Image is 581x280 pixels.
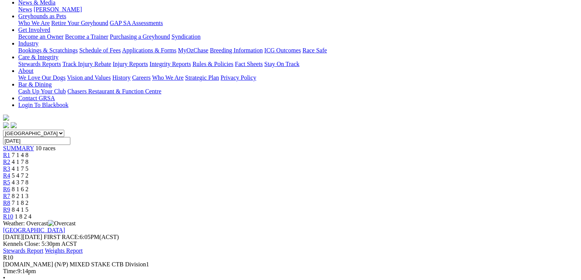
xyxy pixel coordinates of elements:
span: 7 1 4 8 [12,152,29,158]
a: MyOzChase [178,47,208,53]
span: R10 [3,254,13,261]
span: 1 8 2 4 [15,213,32,220]
a: Who We Are [18,20,50,26]
a: Race Safe [302,47,327,53]
span: 10 races [35,145,56,151]
a: Careers [132,74,151,81]
a: Track Injury Rebate [62,61,111,67]
a: Fact Sheets [235,61,263,67]
a: Get Involved [18,27,50,33]
a: Cash Up Your Club [18,88,66,94]
img: facebook.svg [3,122,9,128]
a: Schedule of Fees [79,47,121,53]
a: R3 [3,165,10,172]
a: Breeding Information [210,47,263,53]
a: Stewards Reports [18,61,61,67]
div: Bar & Dining [18,88,572,95]
span: 4 3 7 8 [12,179,29,186]
div: Greyhounds as Pets [18,20,572,27]
a: R5 [3,179,10,186]
img: Overcast [48,220,76,227]
span: 7 1 8 2 [12,200,29,206]
div: Get Involved [18,33,572,40]
a: Syndication [171,33,200,40]
div: Care & Integrity [18,61,572,68]
div: [DOMAIN_NAME] (N/P) MIXED STAKE CTB Division1 [3,261,572,268]
a: Weights Report [45,247,83,254]
a: Vision and Values [67,74,111,81]
div: News & Media [18,6,572,13]
div: About [18,74,572,81]
a: Rules & Policies [192,61,233,67]
a: Login To Blackbook [18,102,68,108]
a: Stay On Track [264,61,299,67]
a: Chasers Restaurant & Function Centre [67,88,161,94]
img: twitter.svg [11,122,17,128]
a: R4 [3,172,10,179]
a: ICG Outcomes [264,47,301,53]
span: FIRST RACE: [44,234,79,240]
span: Weather: Overcast [3,220,76,227]
a: Stewards Report [3,247,43,254]
span: Time: [3,268,17,274]
a: [PERSON_NAME] [33,6,82,13]
span: 4 1 7 8 [12,159,29,165]
a: History [112,74,130,81]
a: Integrity Reports [149,61,191,67]
a: Contact GRSA [18,95,55,101]
a: Become a Trainer [65,33,108,40]
a: Industry [18,40,38,47]
a: Strategic Plan [185,74,219,81]
a: Privacy Policy [221,74,256,81]
span: 8 1 6 2 [12,186,29,192]
img: logo-grsa-white.png [3,115,9,121]
span: 6:05PM(ACST) [44,234,119,240]
span: 8 2 1 3 [12,193,29,199]
a: [GEOGRAPHIC_DATA] [3,227,65,233]
a: We Love Our Dogs [18,74,65,81]
a: R6 [3,186,10,192]
div: Industry [18,47,572,54]
a: Bar & Dining [18,81,52,88]
a: GAP SA Assessments [110,20,163,26]
a: R2 [3,159,10,165]
span: [DATE] [3,234,42,240]
a: R1 [3,152,10,158]
span: [DATE] [3,234,23,240]
a: Purchasing a Greyhound [110,33,170,40]
a: R7 [3,193,10,199]
a: Retire Your Greyhound [51,20,108,26]
a: R8 [3,200,10,206]
a: News [18,6,32,13]
a: Become an Owner [18,33,63,40]
a: SUMMARY [3,145,34,151]
span: 4 1 7 5 [12,165,29,172]
a: Injury Reports [113,61,148,67]
span: 5 4 7 2 [12,172,29,179]
div: Kennels Close: 5:30pm ACST [3,241,572,247]
a: Bookings & Scratchings [18,47,78,53]
a: Greyhounds as Pets [18,13,66,19]
a: R10 [3,213,13,220]
a: Applications & Forms [122,47,176,53]
input: Select date [3,137,70,145]
a: About [18,68,33,74]
a: Who We Are [152,74,184,81]
a: R9 [3,206,10,213]
div: 9:14pm [3,268,572,275]
a: Care & Integrity [18,54,59,60]
span: 8 4 1 5 [12,206,29,213]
